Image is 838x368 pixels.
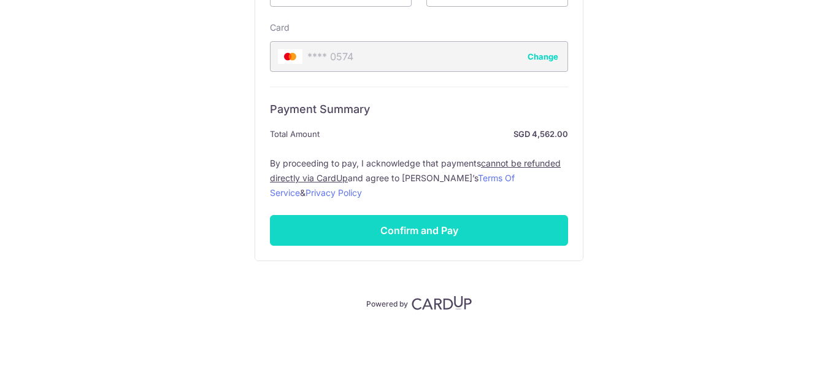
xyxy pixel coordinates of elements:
[325,127,568,141] strong: SGD 4,562.00
[412,296,472,310] img: CardUp
[306,187,362,198] a: Privacy Policy
[270,215,568,246] input: Confirm and Pay
[366,297,408,309] p: Powered by
[270,102,568,117] h6: Payment Summary
[270,156,568,200] label: By proceeding to pay, I acknowledge that payments and agree to [PERSON_NAME]’s &
[528,50,558,63] button: Change
[270,22,290,34] label: Card
[270,127,320,141] span: Total Amount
